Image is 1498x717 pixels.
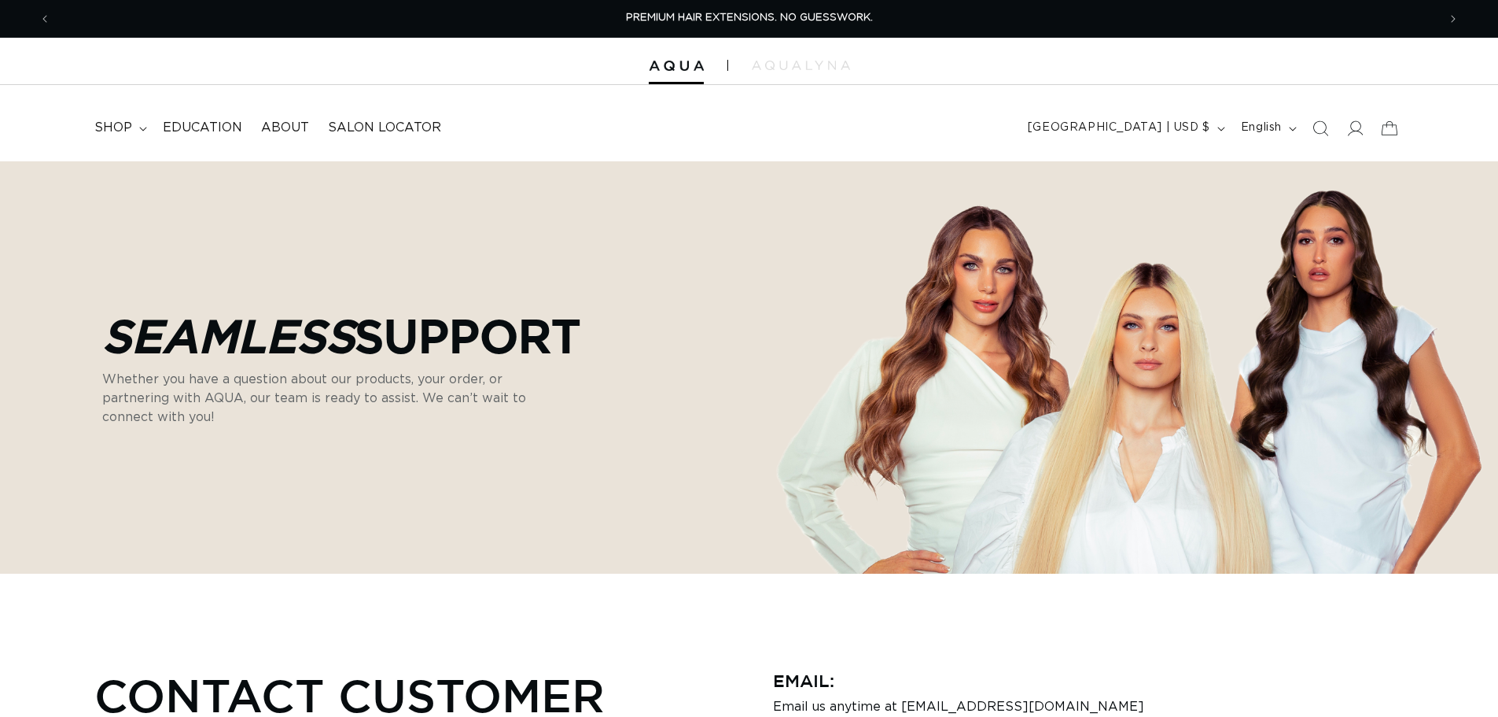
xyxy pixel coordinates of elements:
[1018,113,1231,143] button: [GEOGRAPHIC_DATA] | USD $
[85,110,153,146] summary: shop
[102,310,355,360] em: Seamless
[752,61,850,70] img: aqualyna.com
[773,700,1404,714] p: Email us anytime at [EMAIL_ADDRESS][DOMAIN_NAME]
[261,120,309,136] span: About
[252,110,318,146] a: About
[626,13,873,23] span: PREMIUM HAIR EXTENSIONS. NO GUESSWORK.
[773,668,1404,693] h3: Email:
[28,4,62,34] button: Previous announcement
[153,110,252,146] a: Education
[1241,120,1282,136] span: English
[102,309,581,362] p: Support
[94,120,132,136] span: shop
[328,120,441,136] span: Salon Locator
[1303,111,1338,146] summary: Search
[649,61,704,72] img: Aqua Hair Extensions
[1028,120,1210,136] span: [GEOGRAPHIC_DATA] | USD $
[163,120,242,136] span: Education
[1231,113,1303,143] button: English
[1436,4,1470,34] button: Next announcement
[318,110,451,146] a: Salon Locator
[102,370,558,427] p: Whether you have a question about our products, your order, or partnering with AQUA, our team is ...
